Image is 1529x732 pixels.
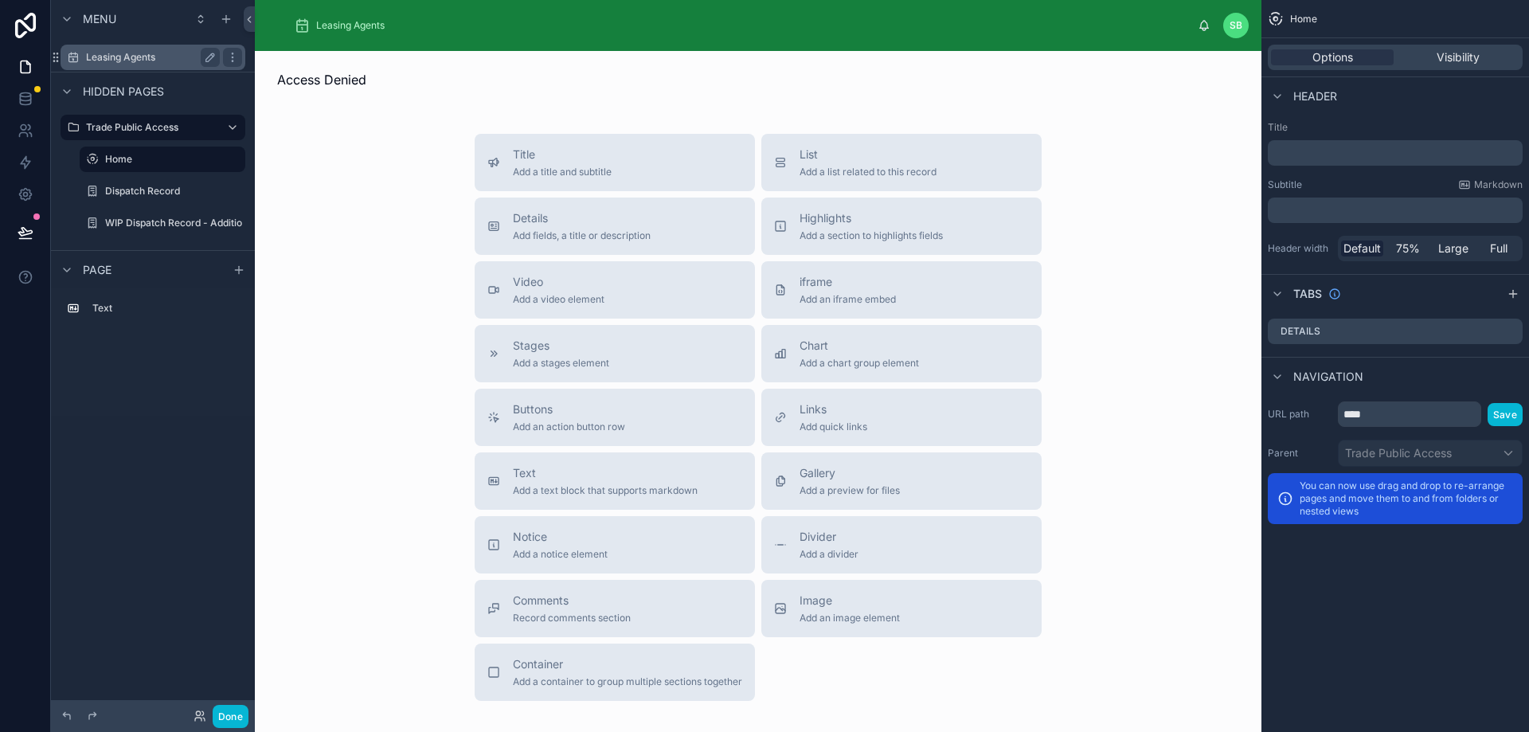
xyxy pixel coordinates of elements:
[1268,447,1332,460] label: Parent
[761,261,1042,319] button: iframeAdd an iframe embed
[761,198,1042,255] button: HighlightsAdd a section to highlights fields
[80,210,245,236] a: WIP Dispatch Record - Additional Work
[83,84,164,100] span: Hidden pages
[105,217,282,229] label: WIP Dispatch Record - Additional Work
[1268,408,1332,421] label: URL path
[513,548,608,561] span: Add a notice element
[1230,19,1242,32] span: SB
[268,25,268,26] img: App logo
[513,656,742,672] span: Container
[1293,286,1322,302] span: Tabs
[800,612,900,624] span: Add an image element
[761,325,1042,382] button: ChartAdd a chart group element
[761,516,1042,573] button: DividerAdd a divider
[513,465,698,481] span: Text
[800,421,867,433] span: Add quick links
[513,338,609,354] span: Stages
[513,274,604,290] span: Video
[475,134,755,191] button: TitleAdd a title and subtitle
[513,147,612,162] span: Title
[80,178,245,204] a: Dispatch Record
[475,452,755,510] button: TextAdd a text block that supports markdown
[513,210,651,226] span: Details
[513,612,631,624] span: Record comments section
[1293,369,1363,385] span: Navigation
[800,593,900,609] span: Image
[1268,242,1332,255] label: Header width
[281,8,1198,43] div: scrollable content
[61,45,245,70] a: Leasing Agents
[1268,178,1302,191] label: Subtitle
[1268,121,1523,134] label: Title
[800,147,937,162] span: List
[800,166,937,178] span: Add a list related to this record
[513,675,742,688] span: Add a container to group multiple sections together
[1290,13,1317,25] span: Home
[800,274,896,290] span: iframe
[1438,241,1468,256] span: Large
[1490,241,1507,256] span: Full
[1396,241,1420,256] span: 75%
[761,580,1042,637] button: ImageAdd an image element
[105,153,236,166] label: Home
[513,229,651,242] span: Add fields, a title or description
[1268,140,1523,166] div: scrollable content
[316,19,385,32] span: Leasing Agents
[800,529,858,545] span: Divider
[800,401,867,417] span: Links
[761,134,1042,191] button: ListAdd a list related to this record
[513,293,604,306] span: Add a video element
[83,262,111,278] span: Page
[105,185,242,198] label: Dispatch Record
[800,548,858,561] span: Add a divider
[289,11,396,40] a: Leasing Agents
[800,465,900,481] span: Gallery
[1474,178,1523,191] span: Markdown
[1281,325,1320,338] label: Details
[475,580,755,637] button: CommentsRecord comments section
[475,325,755,382] button: StagesAdd a stages element
[86,121,213,134] label: Trade Public Access
[51,288,255,337] div: scrollable content
[1437,49,1480,65] span: Visibility
[1345,445,1452,461] span: Trade Public Access
[86,51,213,64] label: Leasing Agents
[800,210,943,226] span: Highlights
[800,293,896,306] span: Add an iframe embed
[475,261,755,319] button: VideoAdd a video element
[513,401,625,417] span: Buttons
[1488,403,1523,426] button: Save
[475,198,755,255] button: DetailsAdd fields, a title or description
[513,357,609,370] span: Add a stages element
[513,529,608,545] span: Notice
[800,338,919,354] span: Chart
[513,166,612,178] span: Add a title and subtitle
[513,593,631,609] span: Comments
[1293,88,1337,104] span: Header
[475,389,755,446] button: ButtonsAdd an action button row
[513,484,698,497] span: Add a text block that supports markdown
[83,11,116,27] span: Menu
[475,644,755,701] button: ContainerAdd a container to group multiple sections together
[800,484,900,497] span: Add a preview for files
[213,705,248,728] button: Done
[761,452,1042,510] button: GalleryAdd a preview for files
[80,147,245,172] a: Home
[475,516,755,573] button: NoticeAdd a notice element
[1268,198,1523,223] div: scrollable content
[761,389,1042,446] button: LinksAdd quick links
[513,421,625,433] span: Add an action button row
[61,115,245,140] a: Trade Public Access
[92,302,239,315] label: Text
[800,357,919,370] span: Add a chart group element
[1343,241,1381,256] span: Default
[1300,480,1513,518] p: You can now use drag and drop to re-arrange pages and move them to and from folders or nested views
[1338,440,1523,467] button: Trade Public Access
[800,229,943,242] span: Add a section to highlights fields
[1458,178,1523,191] a: Markdown
[1312,49,1353,65] span: Options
